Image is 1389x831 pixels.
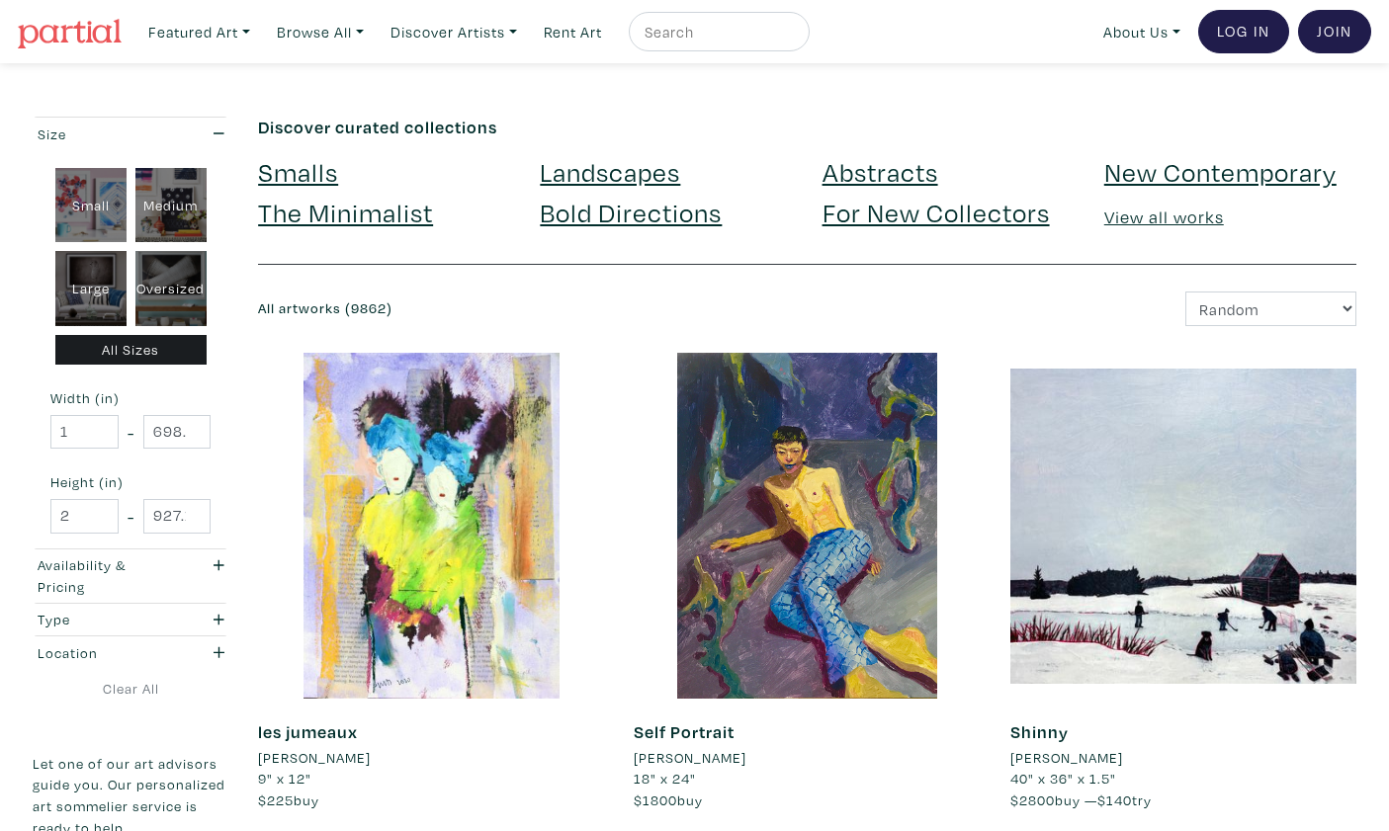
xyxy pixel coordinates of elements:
[258,300,792,317] h6: All artworks (9862)
[1094,12,1189,52] a: About Us
[1097,790,1132,809] span: $140
[139,12,259,52] a: Featured Art
[258,790,319,809] span: buy
[634,790,677,809] span: $1800
[634,769,696,788] span: 18" x 24"
[50,391,211,405] small: Width (in)
[33,678,228,700] a: Clear All
[258,747,604,769] a: [PERSON_NAME]
[128,419,134,446] span: -
[55,168,127,243] div: Small
[55,335,207,366] div: All Sizes
[634,720,735,743] a: Self Portrait
[1010,790,1152,809] span: buy — try
[38,642,170,664] div: Location
[1198,10,1289,53] a: Log In
[33,118,228,150] button: Size
[258,747,371,769] li: [PERSON_NAME]
[128,503,134,530] span: -
[1010,790,1055,809] span: $2800
[1010,747,1356,769] a: [PERSON_NAME]
[1010,769,1116,788] span: 40" x 36" x 1.5"
[1104,206,1224,228] a: View all works
[634,790,703,809] span: buy
[55,251,127,326] div: Large
[33,636,228,669] button: Location
[1298,10,1371,53] a: Join
[258,769,311,788] span: 9" x 12"
[1010,720,1069,743] a: Shinny
[258,154,338,189] a: Smalls
[33,549,228,603] button: Availability & Pricing
[258,117,1356,138] h6: Discover curated collections
[38,124,170,145] div: Size
[268,12,373,52] a: Browse All
[540,195,722,229] a: Bold Directions
[643,20,791,44] input: Search
[540,154,680,189] a: Landscapes
[135,251,207,326] div: Oversized
[50,475,211,489] small: Height (in)
[634,747,980,769] a: [PERSON_NAME]
[38,609,170,630] div: Type
[382,12,526,52] a: Discover Artists
[258,195,433,229] a: The Minimalist
[258,790,294,809] span: $225
[1104,154,1337,189] a: New Contemporary
[823,154,938,189] a: Abstracts
[38,554,170,597] div: Availability & Pricing
[823,195,1050,229] a: For New Collectors
[535,12,611,52] a: Rent Art
[1010,747,1123,769] li: [PERSON_NAME]
[135,168,207,243] div: Medium
[634,747,746,769] li: [PERSON_NAME]
[258,720,358,743] a: les jumeaux
[33,604,228,636] button: Type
